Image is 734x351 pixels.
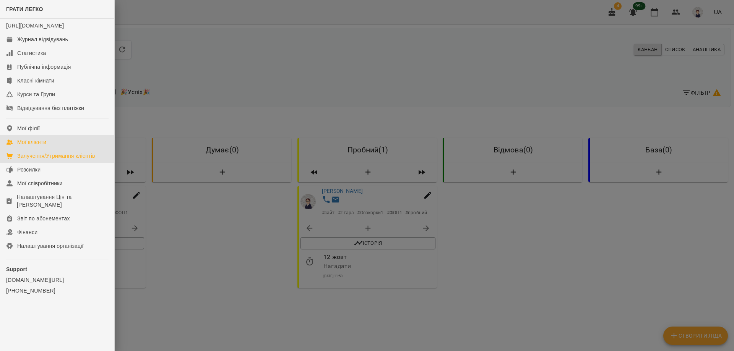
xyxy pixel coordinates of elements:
[17,125,40,132] div: Мої філії
[17,138,46,146] div: Мої клієнти
[17,166,41,173] div: Розсилки
[17,63,71,71] div: Публічна інформація
[17,180,63,187] div: Мої співробітники
[17,36,68,43] div: Журнал відвідувань
[17,242,84,250] div: Налаштування організації
[17,215,70,222] div: Звіт по абонементах
[6,265,108,273] p: Support
[17,91,55,98] div: Курси та Групи
[17,77,54,84] div: Класні кімнати
[17,193,108,209] div: Налаштування Цін та [PERSON_NAME]
[17,152,95,160] div: Залучення/Утримання клієнтів
[17,228,37,236] div: Фінанси
[17,49,46,57] div: Статистика
[6,23,64,29] a: [URL][DOMAIN_NAME]
[6,276,108,284] a: [DOMAIN_NAME][URL]
[6,287,108,294] a: [PHONE_NUMBER]
[6,6,43,12] span: ГРАТИ ЛЕГКО
[17,104,84,112] div: Відвідування без платіжки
